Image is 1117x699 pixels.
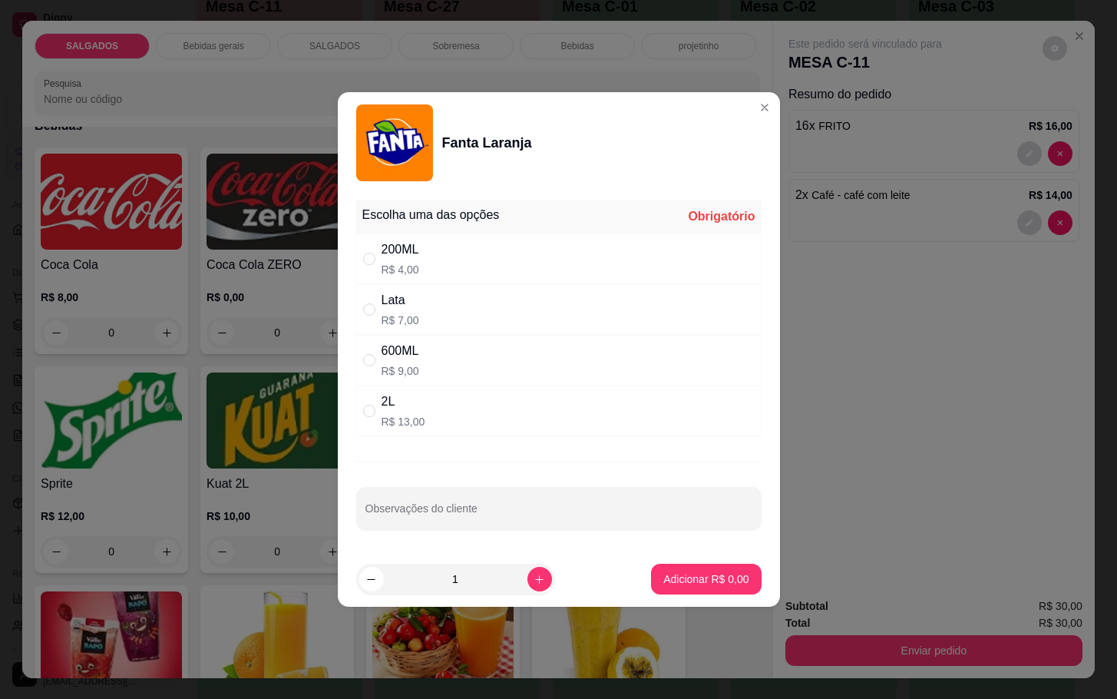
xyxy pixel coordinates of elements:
button: decrease-product-quantity [359,567,384,591]
div: 600ML [382,342,419,360]
button: Adicionar R$ 0,00 [651,564,761,595]
div: Obrigatório [688,207,755,226]
div: 2L [382,393,425,411]
div: Fanta Laranja [442,132,532,154]
p: R$ 4,00 [382,262,419,277]
button: Close [752,95,777,120]
input: Observações do cliente [365,507,752,522]
button: increase-product-quantity [527,567,552,591]
div: Escolha uma das opções [362,206,500,224]
p: Adicionar R$ 0,00 [663,571,749,587]
div: 200ML [382,240,419,259]
p: R$ 9,00 [382,363,419,379]
p: R$ 7,00 [382,313,419,328]
p: R$ 13,00 [382,414,425,429]
img: product-image [356,104,433,181]
div: Lata [382,291,419,310]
